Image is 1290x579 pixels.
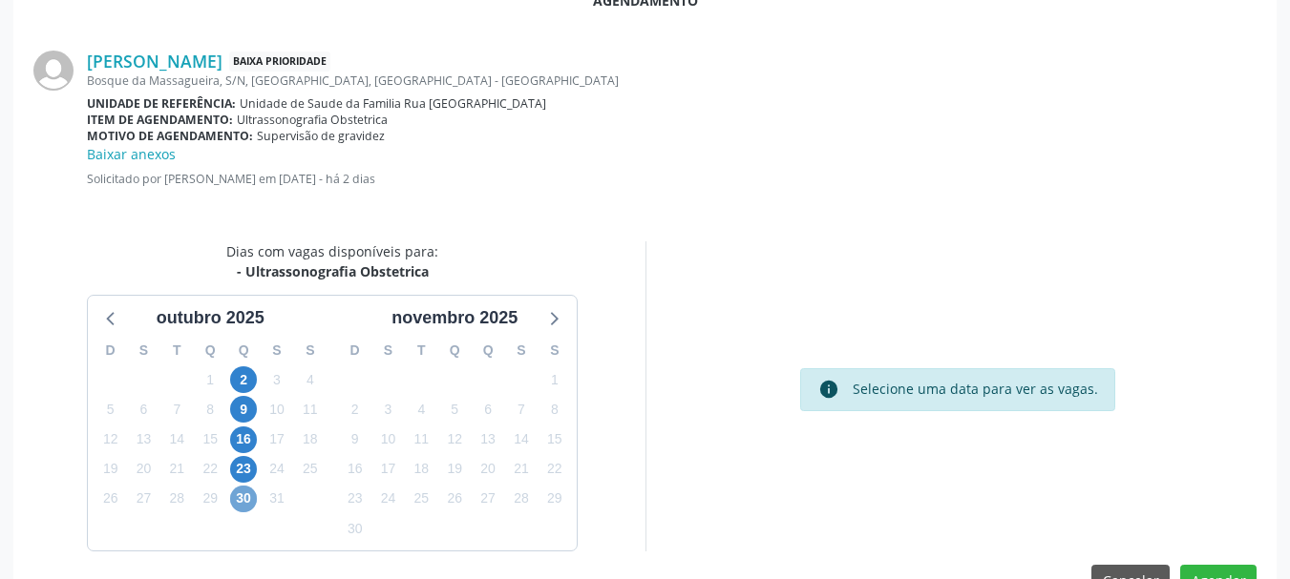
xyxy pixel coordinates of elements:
[408,486,434,512] span: terça-feira, 25 de novembro de 2025
[408,426,434,453] span: terça-feira, 11 de novembro de 2025
[541,426,568,453] span: sábado, 15 de novembro de 2025
[441,486,468,512] span: quarta-feira, 26 de novembro de 2025
[230,486,257,512] span: quinta-feira, 30 de outubro de 2025
[505,336,539,365] div: S
[297,456,324,483] span: sábado, 25 de outubro de 2025
[97,456,124,483] span: domingo, 19 de outubro de 2025
[438,336,472,365] div: Q
[371,336,405,365] div: S
[508,486,535,512] span: sexta-feira, 28 de novembro de 2025
[226,261,438,281] div: - Ultrassonografia Obstetrica
[131,486,158,512] span: segunda-feira, 27 de outubro de 2025
[227,336,261,365] div: Q
[375,396,402,423] span: segunda-feira, 3 de novembro de 2025
[264,456,290,483] span: sexta-feira, 24 de outubro de 2025
[342,486,369,512] span: domingo, 23 de novembro de 2025
[475,396,501,423] span: quinta-feira, 6 de novembro de 2025
[194,336,227,365] div: Q
[541,366,568,393] span: sábado, 1 de novembro de 2025
[408,456,434,483] span: terça-feira, 18 de novembro de 2025
[237,112,388,128] span: Ultrassonografia Obstetrica
[508,396,535,423] span: sexta-feira, 7 de novembro de 2025
[240,95,546,112] span: Unidade de Saude da Familia Rua [GEOGRAPHIC_DATA]
[818,379,839,400] i: info
[230,366,257,393] span: quinta-feira, 2 de outubro de 2025
[163,456,190,483] span: terça-feira, 21 de outubro de 2025
[87,145,176,163] a: Baixar anexos
[127,336,160,365] div: S
[261,336,294,365] div: S
[197,456,223,483] span: quarta-feira, 22 de outubro de 2025
[87,171,1257,187] p: Solicitado por [PERSON_NAME] em [DATE] - há 2 dias
[264,396,290,423] span: sexta-feira, 10 de outubro de 2025
[342,515,369,542] span: domingo, 30 de novembro de 2025
[472,336,505,365] div: Q
[163,396,190,423] span: terça-feira, 7 de outubro de 2025
[342,396,369,423] span: domingo, 2 de novembro de 2025
[508,456,535,483] span: sexta-feira, 21 de novembro de 2025
[149,305,272,331] div: outubro 2025
[160,336,194,365] div: T
[297,396,324,423] span: sábado, 11 de outubro de 2025
[475,426,501,453] span: quinta-feira, 13 de novembro de 2025
[197,486,223,512] span: quarta-feira, 29 de outubro de 2025
[538,336,571,365] div: S
[375,426,402,453] span: segunda-feira, 10 de novembro de 2025
[293,336,327,365] div: S
[197,426,223,453] span: quarta-feira, 15 de outubro de 2025
[338,336,371,365] div: D
[97,426,124,453] span: domingo, 12 de outubro de 2025
[131,456,158,483] span: segunda-feira, 20 de outubro de 2025
[131,396,158,423] span: segunda-feira, 6 de outubro de 2025
[297,366,324,393] span: sábado, 4 de outubro de 2025
[87,128,253,144] b: Motivo de agendamento:
[541,396,568,423] span: sábado, 8 de novembro de 2025
[230,456,257,483] span: quinta-feira, 23 de outubro de 2025
[384,305,525,331] div: novembro 2025
[375,456,402,483] span: segunda-feira, 17 de novembro de 2025
[475,486,501,512] span: quinta-feira, 27 de novembro de 2025
[87,95,236,112] b: Unidade de referência:
[297,426,324,453] span: sábado, 18 de outubro de 2025
[197,396,223,423] span: quarta-feira, 8 de outubro de 2025
[87,72,1257,89] div: Bosque da Massagueira, S/N, [GEOGRAPHIC_DATA], [GEOGRAPHIC_DATA] - [GEOGRAPHIC_DATA]
[230,426,257,453] span: quinta-feira, 16 de outubro de 2025
[264,426,290,453] span: sexta-feira, 17 de outubro de 2025
[541,486,568,512] span: sábado, 29 de novembro de 2025
[853,379,1098,400] div: Selecione uma data para ver as vagas.
[441,426,468,453] span: quarta-feira, 12 de novembro de 2025
[257,128,385,144] span: Supervisão de gravidez
[87,51,222,72] a: [PERSON_NAME]
[94,336,127,365] div: D
[441,456,468,483] span: quarta-feira, 19 de novembro de 2025
[163,486,190,512] span: terça-feira, 28 de outubro de 2025
[230,396,257,423] span: quinta-feira, 9 de outubro de 2025
[131,426,158,453] span: segunda-feira, 13 de outubro de 2025
[405,336,438,365] div: T
[163,426,190,453] span: terça-feira, 14 de outubro de 2025
[97,486,124,512] span: domingo, 26 de outubro de 2025
[264,366,290,393] span: sexta-feira, 3 de outubro de 2025
[226,241,438,281] div: Dias com vagas disponíveis para:
[375,486,402,512] span: segunda-feira, 24 de novembro de 2025
[229,52,330,72] span: Baixa Prioridade
[197,366,223,393] span: quarta-feira, 1 de outubro de 2025
[33,51,74,91] img: img
[97,396,124,423] span: domingo, 5 de outubro de 2025
[441,396,468,423] span: quarta-feira, 5 de novembro de 2025
[342,456,369,483] span: domingo, 16 de novembro de 2025
[87,112,233,128] b: Item de agendamento:
[408,396,434,423] span: terça-feira, 4 de novembro de 2025
[508,426,535,453] span: sexta-feira, 14 de novembro de 2025
[342,426,369,453] span: domingo, 9 de novembro de 2025
[264,486,290,512] span: sexta-feira, 31 de outubro de 2025
[541,456,568,483] span: sábado, 22 de novembro de 2025
[475,456,501,483] span: quinta-feira, 20 de novembro de 2025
